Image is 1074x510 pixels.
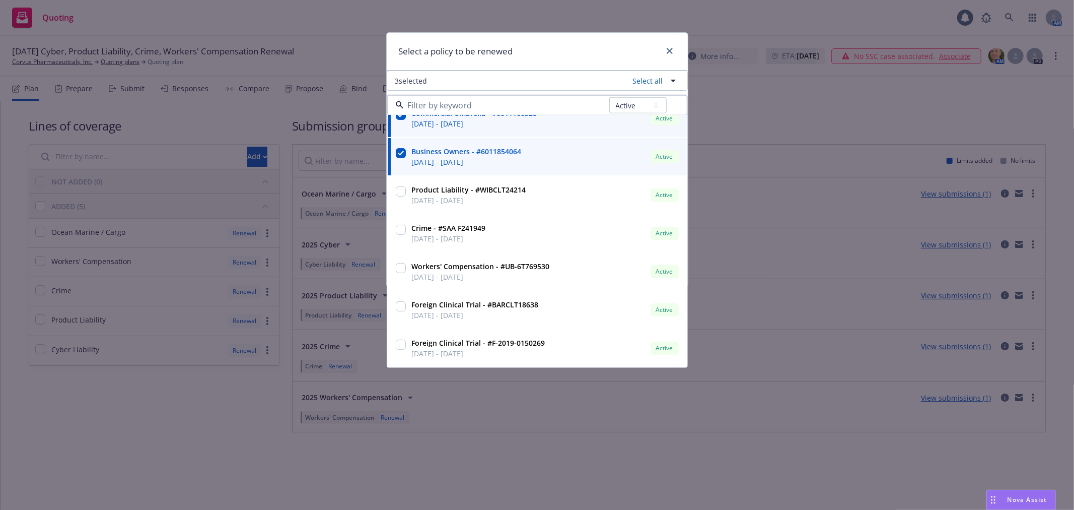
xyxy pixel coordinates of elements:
[412,300,539,309] strong: Foreign Clinical Trial - #BARCLT18638
[412,108,537,118] strong: Commercial Umbrella - #6011160328
[655,229,675,238] span: Active
[655,190,675,200] span: Active
[412,338,545,348] strong: Foreign Clinical Trial - #F-2019-0150269
[412,195,526,206] span: [DATE] - [DATE]
[412,147,522,156] strong: Business Owners - #6011854064
[412,233,486,244] span: [DATE] - [DATE]
[664,45,676,57] a: close
[655,114,675,123] span: Active
[412,272,550,282] span: [DATE] - [DATE]
[387,71,688,91] button: 3selectedSelect all
[412,310,539,321] span: [DATE] - [DATE]
[655,267,675,276] span: Active
[395,76,427,86] span: 3 selected
[655,344,675,353] span: Active
[986,490,1056,510] button: Nova Assist
[412,118,537,129] span: [DATE] - [DATE]
[399,45,513,58] h1: Select a policy to be renewed
[412,348,545,359] span: [DATE] - [DATE]
[412,185,526,195] strong: Product Liability - #WIBCLT24214
[655,305,675,314] span: Active
[629,76,663,86] a: Select all
[412,262,550,271] strong: Workers' Compensation - #UB-6T769530
[655,152,675,161] span: Active
[1008,495,1047,504] span: Nova Assist
[987,490,999,509] div: Drag to move
[404,99,609,111] input: Filter by keyword
[412,157,522,167] span: [DATE] - [DATE]
[412,223,486,233] strong: Crime - #SAA F241949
